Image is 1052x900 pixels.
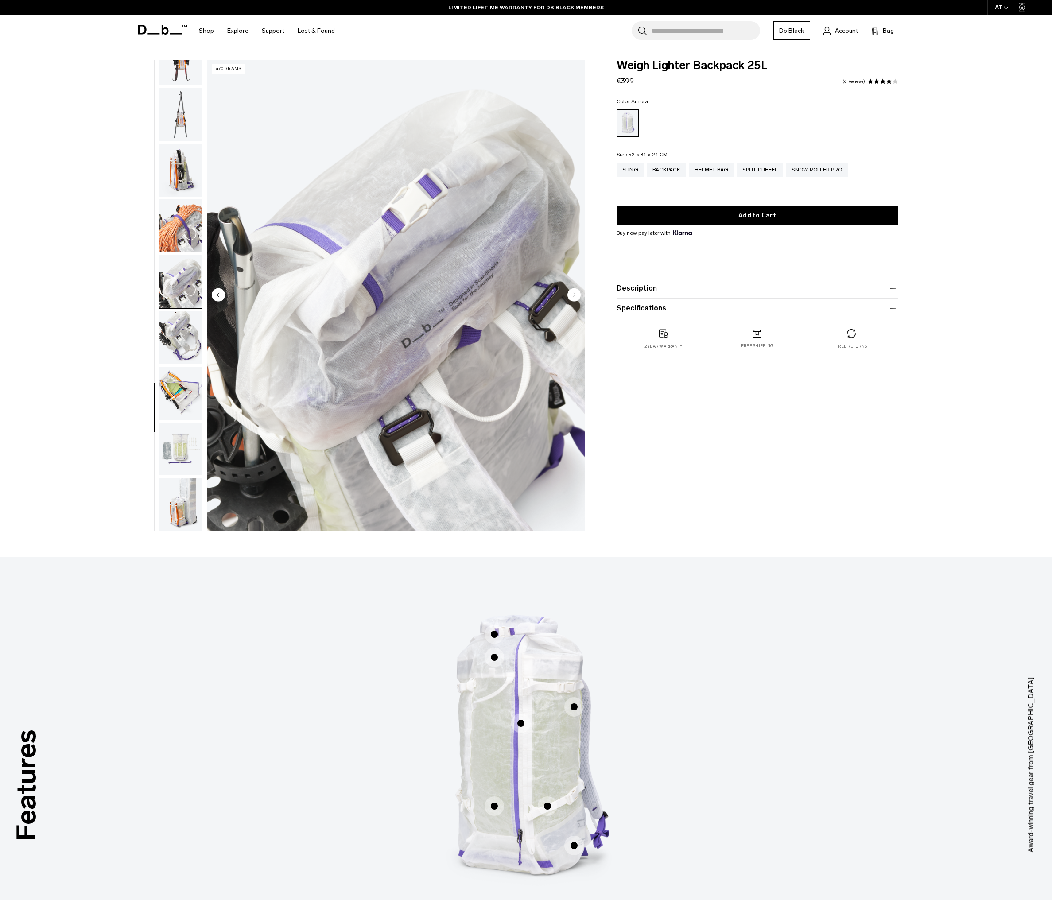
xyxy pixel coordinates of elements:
button: Weigh_Lighter_Backpack_25L_15.png [159,422,202,476]
p: 470 grams [212,64,245,74]
a: Account [823,25,858,36]
span: 52 x 31 x 21 CM [629,151,668,158]
img: Weigh_Lighter_Backpack_25L_12.png [159,255,202,308]
img: Weigh_Lighter_Backpack_25L_12.png [207,60,585,531]
a: Helmet Bag [689,163,734,177]
a: Support [262,15,284,47]
button: Next slide [567,288,581,303]
a: LIMITED LIFETIME WARRANTY FOR DB BLACK MEMBERS [448,4,604,12]
button: Specifications [617,303,898,314]
span: Bag [883,26,894,35]
p: 2 year warranty [644,343,683,349]
a: Backpack [647,163,686,177]
nav: Main Navigation [192,15,342,47]
button: Previous slide [212,288,225,303]
li: 14 / 18 [207,60,585,531]
img: Weigh_Lighter_Backpack_25L_14.png [159,367,202,420]
a: 6 reviews [842,79,865,84]
button: Bag [871,25,894,36]
a: Explore [227,15,248,47]
img: Weigh_Lighter_Backpack_25L_11.png [159,199,202,252]
img: Weigh_Lighter_Backpack_25L_13.png [159,311,202,364]
button: Description [617,283,898,294]
p: Free returns [835,343,867,349]
span: Account [835,26,858,35]
button: Weigh_Lighter_Backpack_25L_9.png [159,88,202,142]
img: Weigh_Lighter_Backpack_25L_15.png [159,423,202,476]
a: Db Black [773,21,810,40]
p: Free shipping [741,343,773,349]
h3: Features [6,730,47,841]
img: Weigh_Lighter_Backpack_25L_9.png [159,88,202,141]
a: Aurora [617,109,639,137]
a: Sling [617,163,644,177]
a: Shop [199,15,214,47]
a: Lost & Found [298,15,335,47]
span: Weigh Lighter Backpack 25L [617,60,898,71]
img: Weigh_Lighter_Backpack_25L_10.png [159,144,202,197]
a: Split Duffel [737,163,783,177]
img: Weigh_Lighter_Backpack_25L_16.png [159,478,202,531]
button: Add to Cart [617,206,898,225]
legend: Color: [617,99,648,104]
img: {"height" => 20, "alt" => "Klarna"} [673,230,692,235]
button: Weigh_Lighter_Backpack_25L_16.png [159,477,202,531]
a: Snow Roller Pro [786,163,848,177]
span: Aurora [631,98,648,105]
legend: Size: [617,152,668,157]
button: Weigh_Lighter_Backpack_25L_14.png [159,366,202,420]
button: Weigh_Lighter_Backpack_25L_13.png [159,310,202,365]
button: Weigh_Lighter_Backpack_25L_12.png [159,255,202,309]
span: Buy now pay later with [617,229,692,237]
button: Weigh_Lighter_Backpack_25L_10.png [159,144,202,198]
span: €399 [617,77,634,85]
